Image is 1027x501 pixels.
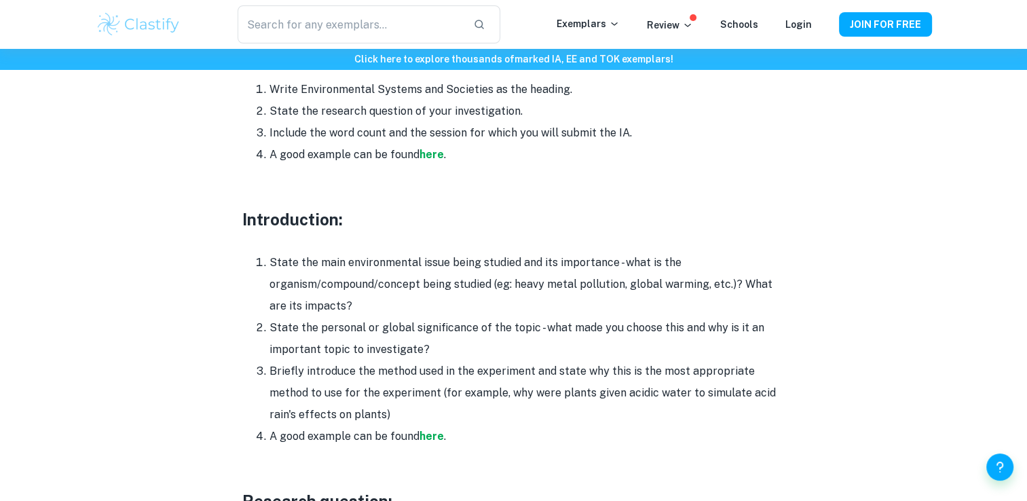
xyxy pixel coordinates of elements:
[269,252,785,317] li: State the main environmental issue being studied and its importance - what is the organism/compou...
[269,79,785,100] li: Write Environmental Systems and Societies as the heading.
[269,100,785,122] li: State the research question of your investigation.
[269,317,785,360] li: State the personal or global significance of the topic - what made you choose this and why is it ...
[242,207,785,231] h3: Introduction:
[839,12,932,37] button: JOIN FOR FREE
[647,18,693,33] p: Review
[986,453,1013,481] button: Help and Feedback
[269,144,785,166] li: A good example can be found .
[269,426,785,447] li: A good example can be found .
[3,52,1024,67] h6: Click here to explore thousands of marked IA, EE and TOK exemplars !
[96,11,182,38] img: Clastify logo
[419,430,444,443] a: here
[720,19,758,30] a: Schools
[419,148,444,161] a: here
[557,16,620,31] p: Exemplars
[238,5,462,43] input: Search for any exemplars...
[269,122,785,144] li: Include the word count and the session for which you will submit the IA.
[785,19,812,30] a: Login
[269,360,785,426] li: Briefly introduce the method used in the experiment and state why this is the most appropriate me...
